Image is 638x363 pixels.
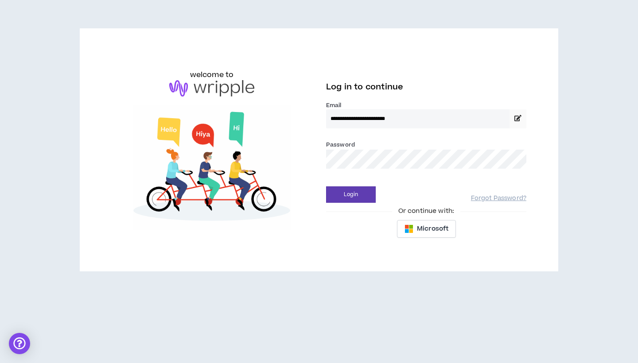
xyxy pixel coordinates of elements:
button: Microsoft [397,220,456,238]
img: Welcome to Wripple [112,105,312,230]
span: Microsoft [417,224,448,234]
a: Forgot Password? [471,194,526,203]
span: Or continue with: [392,206,460,216]
span: Log in to continue [326,81,403,93]
div: Open Intercom Messenger [9,333,30,354]
button: Login [326,186,376,203]
img: logo-brand.png [169,80,254,97]
h6: welcome to [190,70,234,80]
label: Password [326,141,355,149]
label: Email [326,101,526,109]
